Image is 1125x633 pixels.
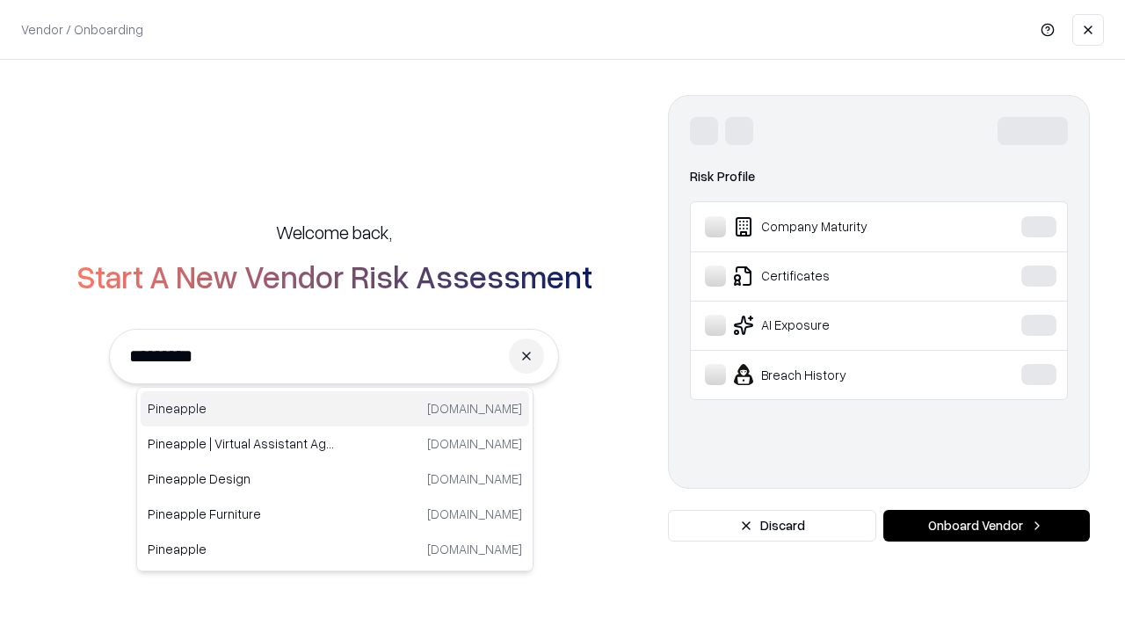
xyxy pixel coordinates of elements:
[148,399,335,418] p: Pineapple
[705,364,968,385] div: Breach History
[148,469,335,488] p: Pineapple Design
[427,505,522,523] p: [DOMAIN_NAME]
[136,387,533,571] div: Suggestions
[668,510,876,542] button: Discard
[690,166,1068,187] div: Risk Profile
[705,315,968,336] div: AI Exposure
[705,216,968,237] div: Company Maturity
[427,434,522,453] p: [DOMAIN_NAME]
[148,434,335,453] p: Pineapple | Virtual Assistant Agency
[883,510,1090,542] button: Onboard Vendor
[21,20,143,39] p: Vendor / Onboarding
[276,220,392,244] h5: Welcome back,
[148,540,335,558] p: Pineapple
[427,469,522,488] p: [DOMAIN_NAME]
[427,399,522,418] p: [DOMAIN_NAME]
[148,505,335,523] p: Pineapple Furniture
[427,540,522,558] p: [DOMAIN_NAME]
[76,258,592,294] h2: Start A New Vendor Risk Assessment
[705,266,968,287] div: Certificates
